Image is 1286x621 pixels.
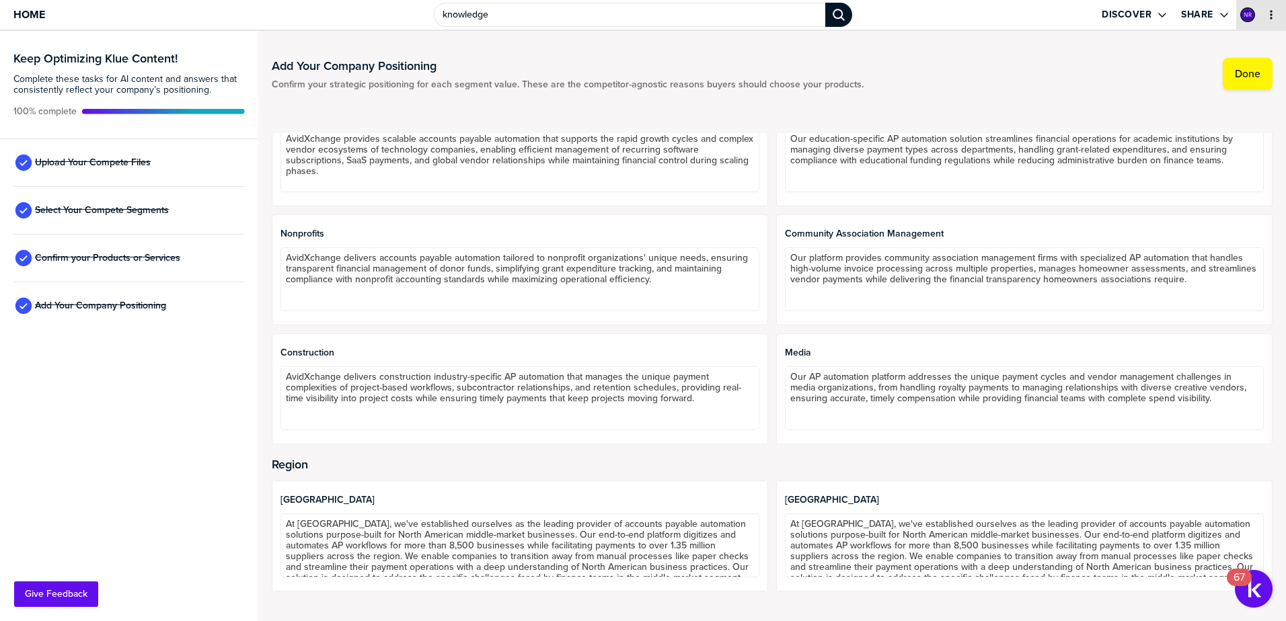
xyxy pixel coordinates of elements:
span: Select Your Compete Segments [35,205,169,216]
button: Give Feedback [14,581,98,607]
span: Active [13,106,77,117]
span: Confirm your strategic positioning for each segment value. These are the competitor-agnostic reas... [272,79,864,90]
span: Confirm your Products or Services [35,253,180,263]
input: Search Klue [434,3,825,27]
div: Search Klue [825,3,852,27]
div: Nathan Rodriguez [1240,7,1255,22]
textarea: Our education-specific AP automation solution streamlines financial operations for academic insti... [785,128,1264,192]
label: Done [1235,67,1260,81]
textarea: Our platform provides community association management firms with specialized AP automation that ... [785,247,1264,311]
textarea: At [GEOGRAPHIC_DATA], we've established ourselves as the leading provider of accounts payable aut... [280,513,759,577]
span: Community Association Management [785,229,1264,239]
a: Edit Profile [1239,6,1256,24]
label: Share [1181,9,1213,21]
span: Complete these tasks for AI content and answers that consistently reflect your company’s position... [13,74,245,95]
label: Discover [1102,9,1151,21]
span: Upload Your Compete Files [35,157,151,168]
span: Construction [280,347,759,358]
span: Add Your Company Positioning [35,300,166,311]
h2: Region [272,458,1273,471]
span: [GEOGRAPHIC_DATA] [785,495,1264,505]
img: e27295a11cbeda2273d407dbd81da4be-sml.png [1242,9,1254,21]
textarea: AvidXchange provides scalable accounts payable automation that supports the rapid growth cycles a... [280,128,759,192]
span: Media [785,347,1264,358]
textarea: AvidXchange delivers accounts payable automation tailored to nonprofit organizations' unique need... [280,247,759,311]
button: Open Resource Center, 67 new notifications [1235,570,1273,608]
h1: Add Your Company Positioning [272,58,864,74]
span: [GEOGRAPHIC_DATA] [280,495,759,505]
textarea: AvidXchange delivers construction industry-specific AP automation that manages the unique payment... [280,366,759,430]
textarea: Our AP automation platform addresses the unique payment cycles and vendor management challenges i... [785,366,1264,430]
span: Home [13,9,45,20]
span: Nonprofits [280,229,759,239]
textarea: At [GEOGRAPHIC_DATA], we've established ourselves as the leading provider of accounts payable aut... [785,513,1264,577]
div: 67 [1234,577,1245,595]
h3: Keep Optimizing Klue Content! [13,52,245,65]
